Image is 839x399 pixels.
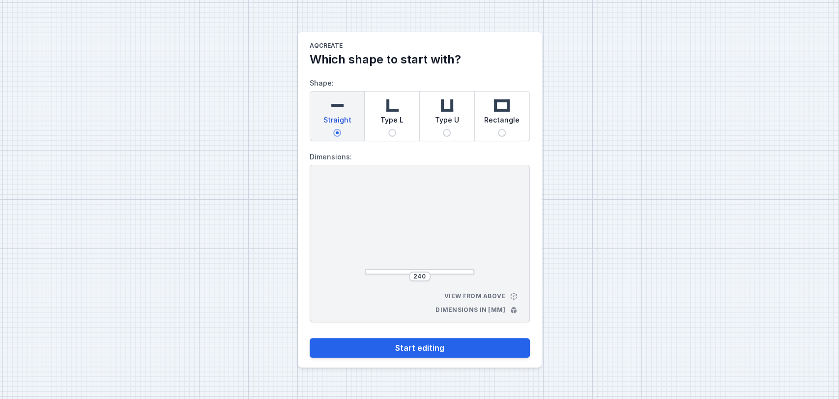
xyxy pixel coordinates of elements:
span: Type U [435,115,459,129]
input: Type L [388,129,396,137]
button: Start editing [310,338,530,358]
span: Type L [380,115,404,129]
h2: Which shape to start with? [310,52,530,67]
span: Rectangle [484,115,520,129]
img: l-shaped.svg [382,95,402,115]
input: Type U [443,129,451,137]
img: straight.svg [327,95,347,115]
label: Dimensions: [310,149,530,165]
input: Dimension [mm] [412,273,428,280]
img: u-shaped.svg [437,95,457,115]
input: Rectangle [498,129,506,137]
h1: AQcreate [310,42,530,52]
span: Straight [323,115,351,129]
img: rectangle.svg [492,95,512,115]
input: Straight [333,129,341,137]
label: Shape: [310,75,530,141]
